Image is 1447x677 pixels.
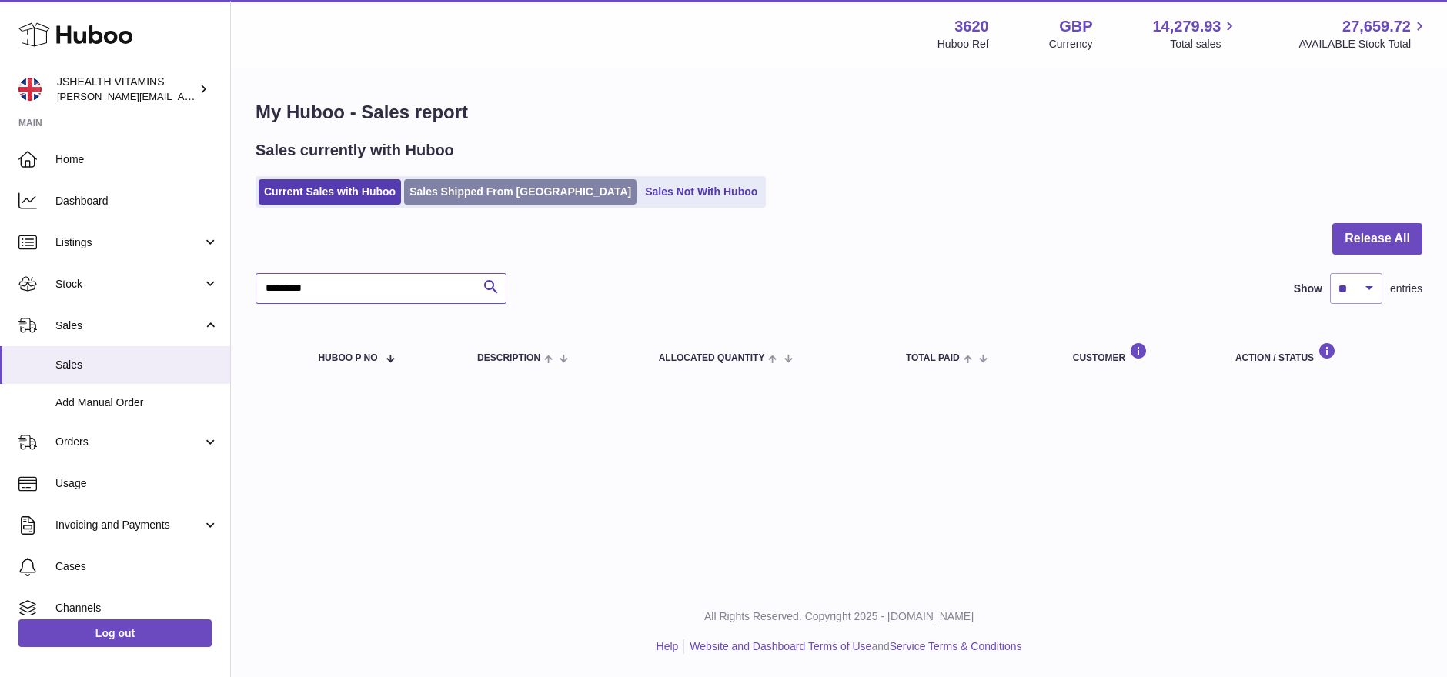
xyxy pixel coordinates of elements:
[1152,16,1221,37] span: 14,279.93
[640,179,763,205] a: Sales Not With Huboo
[1170,37,1238,52] span: Total sales
[55,235,202,250] span: Listings
[1049,37,1093,52] div: Currency
[55,559,219,574] span: Cases
[684,639,1021,654] li: and
[18,78,42,101] img: francesca@jshealthvitamins.com
[256,100,1422,125] h1: My Huboo - Sales report
[55,277,202,292] span: Stock
[55,152,219,167] span: Home
[57,75,195,104] div: JSHEALTH VITAMINS
[890,640,1022,652] a: Service Terms & Conditions
[1235,342,1407,363] div: Action / Status
[1332,223,1422,255] button: Release All
[55,435,202,449] span: Orders
[690,640,871,652] a: Website and Dashboard Terms of Use
[256,140,454,161] h2: Sales currently with Huboo
[55,395,219,410] span: Add Manual Order
[906,353,960,363] span: Total paid
[659,353,765,363] span: ALLOCATED Quantity
[55,601,219,615] span: Channels
[1059,16,1092,37] strong: GBP
[1390,282,1422,296] span: entries
[55,518,202,532] span: Invoicing and Payments
[18,619,212,647] a: Log out
[1342,16,1411,37] span: 27,659.72
[477,353,540,363] span: Description
[55,194,219,208] span: Dashboard
[259,179,401,205] a: Current Sales with Huboo
[318,353,377,363] span: Huboo P no
[1294,282,1322,296] label: Show
[1298,16,1429,52] a: 27,659.72 AVAILABLE Stock Total
[55,358,219,372] span: Sales
[1073,342,1205,363] div: Customer
[55,476,219,491] span: Usage
[1152,16,1238,52] a: 14,279.93 Total sales
[657,640,679,652] a: Help
[937,37,989,52] div: Huboo Ref
[243,609,1435,624] p: All Rights Reserved. Copyright 2025 - [DOMAIN_NAME]
[1298,37,1429,52] span: AVAILABLE Stock Total
[954,16,989,37] strong: 3620
[57,90,309,102] span: [PERSON_NAME][EMAIL_ADDRESS][DOMAIN_NAME]
[55,318,202,333] span: Sales
[404,179,637,205] a: Sales Shipped From [GEOGRAPHIC_DATA]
